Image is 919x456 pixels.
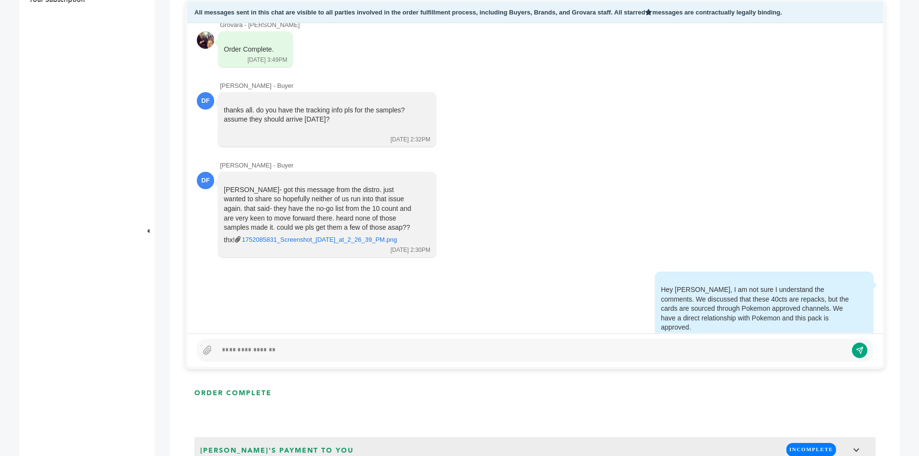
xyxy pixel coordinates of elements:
div: [DATE] 2:32PM [391,136,430,144]
div: [PERSON_NAME] - Buyer [220,82,873,90]
div: [DATE] 2:30PM [391,246,430,254]
div: [DATE] 3:49PM [247,56,287,64]
div: Order Complete. [224,45,274,55]
div: thanks all. do you have the tracking info pls for the samples? assume they should arrive [DATE]? [224,106,417,134]
div: DF [197,92,214,110]
span: INCOMPLETE [786,443,836,456]
div: [PERSON_NAME]- got this message from the distro. just wanted to share so hopefully neither of us ... [224,185,417,245]
div: All messages sent in this chat are visible to all parties involved in the order fulfillment proce... [187,2,883,24]
div: [PERSON_NAME] - Buyer [220,161,873,170]
a: 1752085831_Screenshot_[DATE]_at_2_26_39_PM.png [242,235,397,244]
div: DF [197,172,214,189]
h3: ORDER COMPLETE [194,388,272,398]
div: Grovara - [PERSON_NAME] [220,21,873,29]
